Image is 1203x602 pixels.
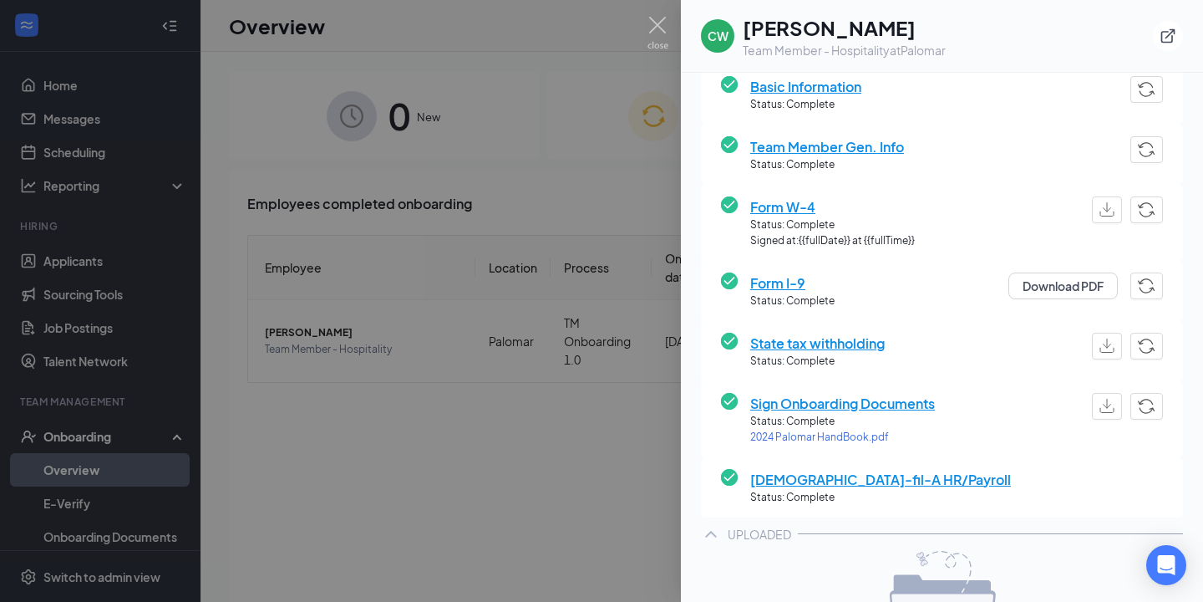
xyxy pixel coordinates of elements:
[743,13,946,42] h1: [PERSON_NAME]
[750,97,861,113] span: Status: Complete
[750,136,904,157] span: Team Member Gen. Info
[743,42,946,59] div: Team Member - Hospitality at Palomar
[750,333,885,354] span: State tax withholding
[750,157,904,173] span: Status: Complete
[750,196,915,217] span: Form W-4
[750,233,915,249] span: Signed at: {{fullDate}} at {{fullTime}}
[750,469,1011,490] span: [DEMOGRAPHIC_DATA]-fil-A HR/Payroll
[701,524,721,544] svg: ChevronUp
[750,293,835,309] span: Status: Complete
[1153,21,1183,51] button: ExternalLink
[1008,273,1118,299] button: Download PDF
[750,414,935,430] span: Status: Complete
[750,490,1011,506] span: Status: Complete
[750,430,935,446] a: 2024 Palomar HandBook.pdf
[750,354,885,370] span: Status: Complete
[1146,545,1186,585] div: Open Intercom Messenger
[750,217,915,233] span: Status: Complete
[750,76,861,97] span: Basic Information
[1160,28,1176,44] svg: ExternalLink
[728,526,791,543] div: UPLOADED
[750,393,935,414] span: Sign Onboarding Documents
[750,273,835,293] span: Form I-9
[708,28,728,44] div: CW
